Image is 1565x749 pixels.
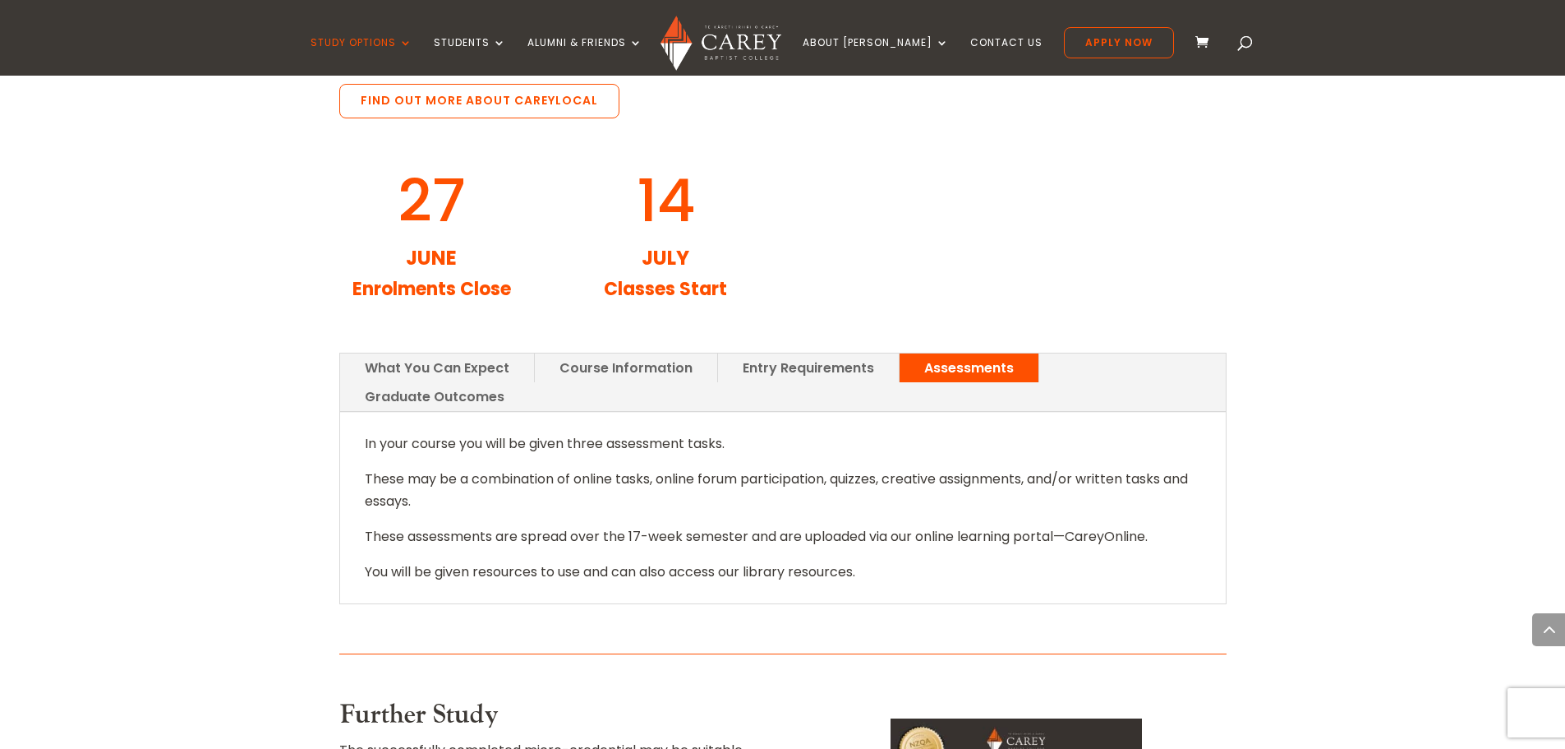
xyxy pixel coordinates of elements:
a: Entry Requirements [718,354,899,382]
h3: June [339,247,524,279]
a: Contact Us [970,37,1043,76]
h3: July [573,247,757,279]
p: In your course you will be given three assessment tasks. [365,432,1201,468]
a: Study Options [311,37,412,76]
p: These may be a combination of online tasks, online forum participation, quizzes, creative assignm... [365,468,1201,525]
h3: Further Study [339,700,758,739]
p: These assessments are spread over the 17-week semester and are uploaded via our online learning p... [365,525,1201,561]
p: You will be given resources to use and can also access our library resources. [365,561,1201,583]
a: Assessments [900,354,1038,382]
span: 14 [637,159,695,242]
h3: Enrolments Close [339,279,524,308]
a: Course Information [535,354,717,382]
h3: Classes Start [573,279,757,308]
a: Alumni & Friends [527,37,642,76]
img: Carey Baptist College [661,16,781,71]
a: Students [434,37,506,76]
a: Find out more about CareyLocal [339,84,619,118]
a: Graduate Outcomes [340,382,529,411]
a: Apply Now [1064,27,1174,58]
span: 27 [398,159,466,242]
a: About [PERSON_NAME] [803,37,949,76]
a: What You Can Expect [340,354,534,382]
